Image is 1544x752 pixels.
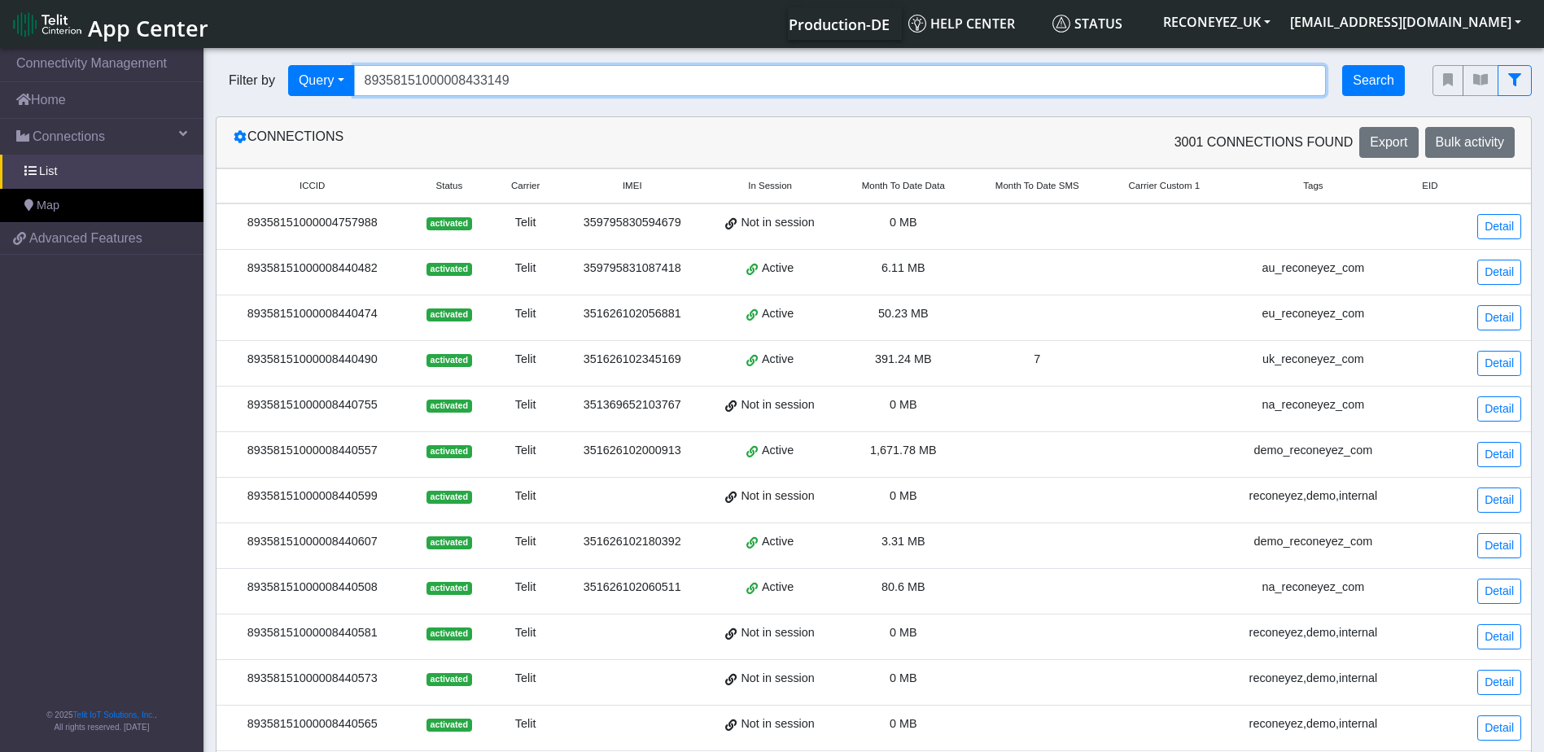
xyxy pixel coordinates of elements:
span: 0 MB [890,216,917,229]
div: demo_reconeyez_com [1234,442,1393,460]
div: 89358151000008440565 [226,715,398,733]
span: Active [762,442,794,460]
div: Telit [500,579,551,597]
span: Not in session [741,487,814,505]
a: Telit IoT Solutions, Inc. [73,710,155,719]
span: Export [1370,135,1407,149]
button: Query [288,65,355,96]
div: 89358151000008440557 [226,442,398,460]
span: List [39,163,57,181]
span: activated [426,400,471,413]
div: Telit [500,533,551,551]
a: Detail [1477,579,1521,604]
a: Help center [902,7,1046,40]
button: [EMAIL_ADDRESS][DOMAIN_NAME] [1280,7,1531,37]
div: 351626102056881 [571,305,693,323]
div: Connections [221,127,874,158]
span: activated [426,217,471,230]
span: Not in session [741,624,814,642]
div: reconeyez,demo,internal [1234,487,1393,505]
div: reconeyez,demo,internal [1234,670,1393,688]
span: Month To Date SMS [995,179,1079,193]
span: activated [426,263,471,276]
div: 351626102000913 [571,442,693,460]
span: Not in session [741,396,814,414]
input: Search... [354,65,1327,96]
span: activated [426,582,471,595]
span: Active [762,305,794,323]
span: Help center [908,15,1015,33]
div: 351626102180392 [571,533,693,551]
div: Telit [500,487,551,505]
span: Carrier [511,179,540,193]
img: status.svg [1052,15,1070,33]
div: na_reconeyez_com [1234,579,1393,597]
span: 0 MB [890,626,917,639]
div: Telit [500,214,551,232]
div: 7 [980,351,1095,369]
span: ICCID [300,179,325,193]
button: Bulk activity [1425,127,1515,158]
span: 80.6 MB [881,580,925,593]
div: 359795831087418 [571,260,693,278]
span: Not in session [741,670,814,688]
div: 89358151000004757988 [226,214,398,232]
a: Detail [1477,533,1521,558]
span: 6.11 MB [881,261,925,274]
span: Not in session [741,214,814,232]
span: Status [436,179,463,193]
a: Your current platform instance [788,7,889,40]
span: Advanced Features [29,229,142,248]
span: activated [426,445,471,458]
div: Telit [500,351,551,369]
div: Telit [500,305,551,323]
span: App Center [88,13,208,43]
span: Active [762,351,794,369]
div: reconeyez,demo,internal [1234,624,1393,642]
span: activated [426,536,471,549]
a: Detail [1477,442,1521,467]
span: Not in session [741,715,814,733]
span: 391.24 MB [875,352,932,365]
div: 89358151000008440755 [226,396,398,414]
a: Detail [1477,214,1521,239]
span: Carrier Custom 1 [1128,179,1200,193]
div: 89358151000008440474 [226,305,398,323]
a: Detail [1477,305,1521,330]
span: 0 MB [890,717,917,730]
button: Search [1342,65,1405,96]
div: 89358151000008440607 [226,533,398,551]
span: Map [37,197,59,215]
div: Telit [500,715,551,733]
span: activated [426,673,471,686]
span: Production-DE [789,15,890,34]
span: Active [762,579,794,597]
span: Connections [33,127,105,146]
span: Bulk activity [1436,135,1504,149]
div: 89358151000008440581 [226,624,398,642]
span: Tags [1303,179,1323,193]
img: logo-telit-cinterion-gw-new.png [13,11,81,37]
div: 351626102060511 [571,579,693,597]
span: activated [426,719,471,732]
span: 3.31 MB [881,535,925,548]
span: 0 MB [890,671,917,684]
a: Detail [1477,624,1521,649]
div: Telit [500,260,551,278]
div: 89358151000008440599 [226,487,398,505]
span: activated [426,354,471,367]
a: Detail [1477,396,1521,422]
div: Telit [500,396,551,414]
div: Telit [500,670,551,688]
div: reconeyez,demo,internal [1234,715,1393,733]
div: 89358151000008440573 [226,670,398,688]
span: IMEI [623,179,642,193]
span: Filter by [216,71,288,90]
div: 89358151000008440490 [226,351,398,369]
a: Detail [1477,670,1521,695]
span: 3001 Connections found [1174,133,1354,152]
span: 0 MB [890,489,917,502]
div: demo_reconeyez_com [1234,533,1393,551]
span: 1,671.78 MB [870,444,937,457]
div: 351369652103767 [571,396,693,414]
